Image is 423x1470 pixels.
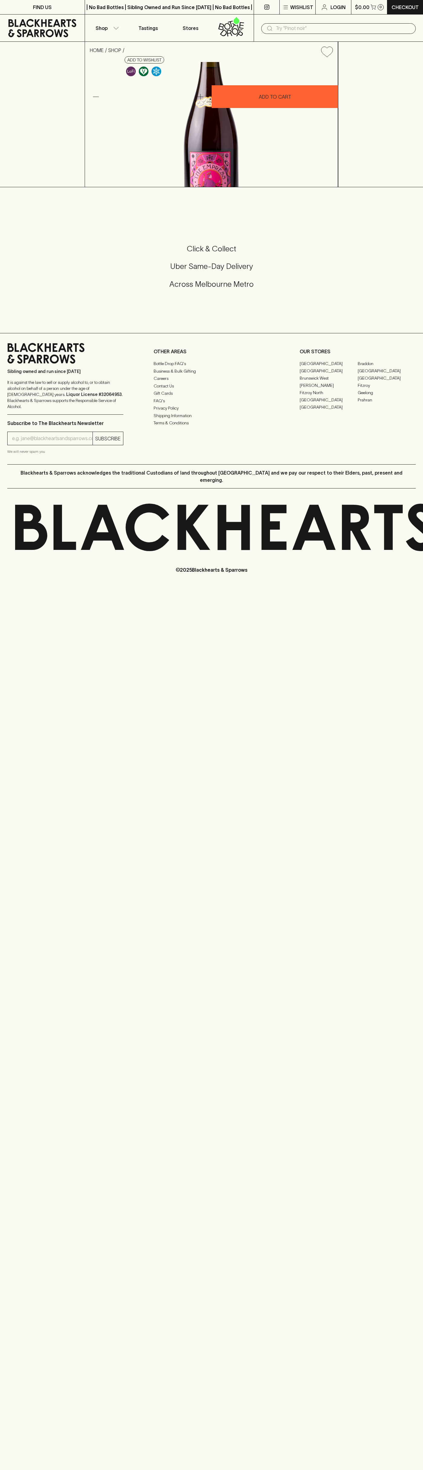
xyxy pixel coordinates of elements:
[138,24,158,32] p: Tastings
[7,449,123,455] p: We will never spam you
[259,93,291,100] p: ADD TO CART
[7,279,416,289] h5: Across Melbourne Metro
[108,47,121,53] a: SHOP
[95,435,121,442] p: SUBSCRIBE
[125,65,137,78] a: Some may call it natural, others minimum intervention, either way, it’s hands off & maybe even a ...
[7,379,123,410] p: It is against the law to sell or supply alcohol to, or to obtain alcohol on behalf of a person un...
[33,4,52,11] p: FIND US
[7,368,123,374] p: Sibling owned and run since [DATE]
[154,367,270,375] a: Business & Bulk Gifting
[93,432,123,445] button: SUBSCRIBE
[66,392,122,397] strong: Liquor License #32064953
[276,24,411,33] input: Try "Pinot noir"
[7,420,123,427] p: Subscribe to The Blackhearts Newsletter
[300,403,358,411] a: [GEOGRAPHIC_DATA]
[85,15,127,41] button: Shop
[392,4,419,11] p: Checkout
[358,367,416,374] a: [GEOGRAPHIC_DATA]
[127,15,169,41] a: Tastings
[358,360,416,367] a: Braddon
[137,65,150,78] a: Made without the use of any animal products.
[330,4,346,11] p: Login
[358,396,416,403] a: Prahran
[12,434,93,443] input: e.g. jane@blackheartsandsparrows.com.au
[154,405,270,412] a: Privacy Policy
[150,65,163,78] a: Wonderful as is, but a slight chill will enhance the aromatics and give it a beautiful crunch.
[358,374,416,382] a: [GEOGRAPHIC_DATA]
[300,382,358,389] a: [PERSON_NAME]
[7,244,416,254] h5: Click & Collect
[212,85,338,108] button: ADD TO CART
[154,348,270,355] p: OTHER AREAS
[169,15,212,41] a: Stores
[125,56,164,64] button: Add to wishlist
[358,389,416,396] a: Geelong
[96,24,108,32] p: Shop
[154,397,270,404] a: FAQ's
[154,382,270,390] a: Contact Us
[12,469,411,484] p: Blackhearts & Sparrows acknowledges the traditional Custodians of land throughout [GEOGRAPHIC_DAT...
[300,348,416,355] p: OUR STORES
[300,367,358,374] a: [GEOGRAPHIC_DATA]
[154,420,270,427] a: Terms & Conditions
[358,382,416,389] a: Fitzroy
[154,375,270,382] a: Careers
[300,374,358,382] a: Brunswick West
[154,360,270,367] a: Bottle Drop FAQ's
[300,360,358,367] a: [GEOGRAPHIC_DATA]
[379,5,382,9] p: 0
[300,396,358,403] a: [GEOGRAPHIC_DATA]
[7,220,416,321] div: Call to action block
[290,4,313,11] p: Wishlist
[151,67,161,76] img: Chilled Red
[319,44,335,60] button: Add to wishlist
[154,390,270,397] a: Gift Cards
[139,67,148,76] img: Vegan
[7,261,416,271] h5: Uber Same-Day Delivery
[355,4,369,11] p: $0.00
[300,389,358,396] a: Fitzroy North
[126,67,136,76] img: Lo-Fi
[154,412,270,419] a: Shipping Information
[183,24,198,32] p: Stores
[90,47,104,53] a: HOME
[85,62,338,187] img: 39937.png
